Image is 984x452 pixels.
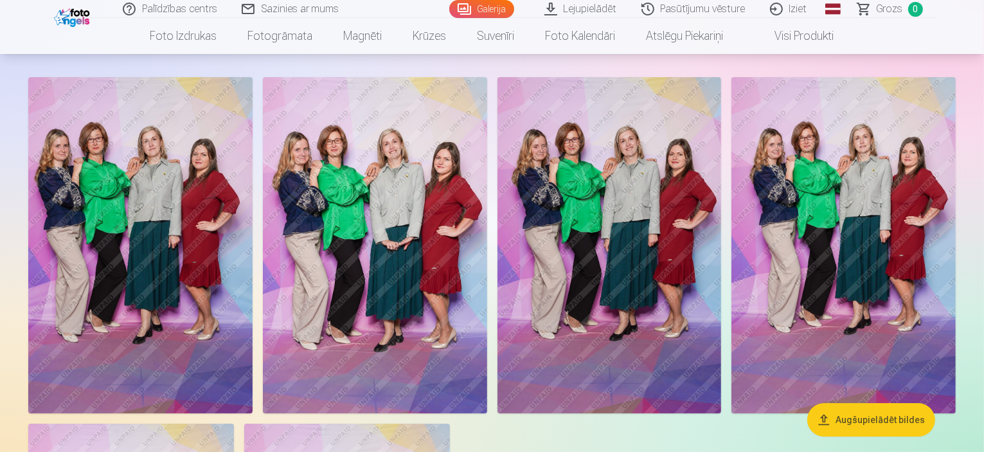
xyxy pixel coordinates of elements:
a: Suvenīri [462,18,530,54]
a: Fotogrāmata [233,18,328,54]
span: Grozs [877,1,903,17]
a: Foto kalendāri [530,18,631,54]
a: Krūzes [398,18,462,54]
button: Augšupielādēt bildes [807,403,935,437]
a: Foto izdrukas [135,18,233,54]
a: Magnēti [328,18,398,54]
a: Atslēgu piekariņi [631,18,739,54]
a: Visi produkti [739,18,850,54]
span: 0 [908,2,923,17]
img: /fa1 [54,5,93,27]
